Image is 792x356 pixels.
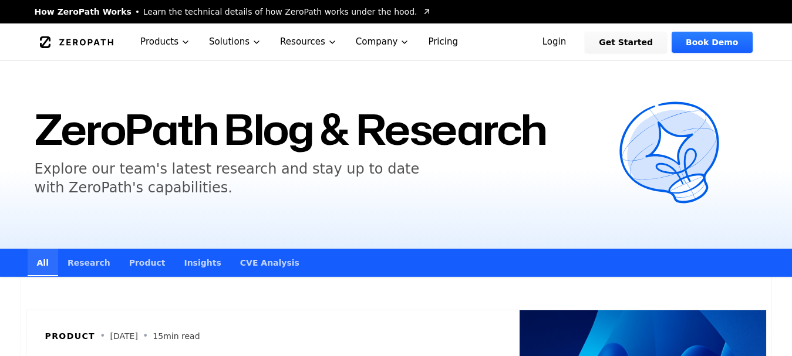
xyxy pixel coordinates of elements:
span: Learn the technical details of how ZeroPath works under the hood. [143,6,417,18]
a: Insights [174,249,230,276]
a: Get Started [585,32,667,53]
p: 15 min read [153,330,200,342]
button: Solutions [200,23,271,60]
a: Book Demo [672,32,752,53]
a: Research [58,249,120,276]
a: How ZeroPath WorksLearn the technical details of how ZeroPath works under the hood. [35,6,432,18]
button: Resources [271,23,346,60]
a: CVE Analysis [231,249,309,276]
nav: Global [21,23,772,60]
span: How ZeroPath Works [35,6,132,18]
h6: Product [45,330,96,342]
button: Products [131,23,200,60]
a: Pricing [419,23,467,60]
a: Login [528,32,581,53]
span: • [143,329,148,343]
a: All [28,249,58,276]
span: • [100,329,105,343]
h1: ZeroPath Blog & Research [35,108,605,150]
a: Product [120,249,175,276]
h5: Explore our team's latest research and stay up to date with ZeroPath's capabilities. [35,160,429,197]
button: Company [346,23,419,60]
p: [DATE] [110,330,138,342]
